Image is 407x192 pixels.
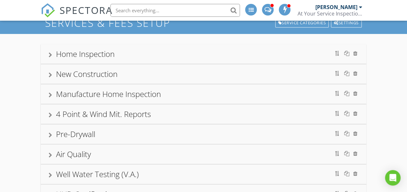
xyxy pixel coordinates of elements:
h1: SERVICES & FEES SETUP [45,17,362,28]
div: [PERSON_NAME] [315,4,357,10]
img: The Best Home Inspection Software - Spectora [41,3,55,17]
div: Pre-Drywall [56,129,95,139]
div: Service Categories [275,18,329,27]
div: At Your Service Inspections LLC [297,10,362,17]
a: Service Categories [275,18,330,28]
div: Manufacture Home Inspection [56,89,161,99]
div: Well Water Testing (V.A.) [56,169,139,179]
div: New Construction [56,69,118,79]
div: 4 Point & Wind Mit. Reports [56,109,151,119]
div: Home Inspection [56,48,115,59]
a: Settings [330,18,362,28]
div: Air Quality [56,149,91,159]
input: Search everything... [110,4,240,17]
a: SPECTORA [41,9,113,22]
span: SPECTORA [60,3,113,17]
div: Open Intercom Messenger [385,170,401,186]
div: Settings [331,18,362,27]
